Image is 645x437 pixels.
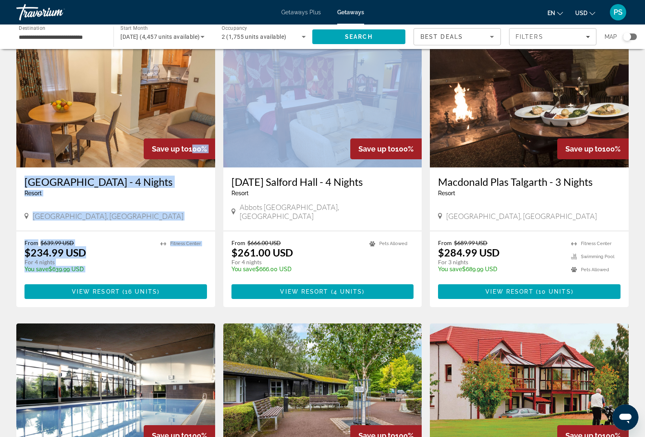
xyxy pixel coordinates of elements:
[575,7,595,19] button: Change currency
[152,145,189,153] span: Save up to
[24,266,49,272] span: You save
[231,259,362,266] p: For 4 nights
[438,266,563,272] p: $689.99 USD
[345,33,373,40] span: Search
[170,241,201,246] span: Fitness Center
[280,288,328,295] span: View Resort
[223,37,422,167] img: Karma Salford Hall - 4 Nights
[120,33,200,40] span: [DATE] (4,457 units available)
[581,267,609,272] span: Pets Allowed
[534,288,574,295] span: ( )
[231,246,293,259] p: $261.00 USD
[19,32,103,42] input: Select destination
[581,254,614,259] span: Swimming Pool
[24,246,86,259] p: $234.99 USD
[446,212,597,221] span: [GEOGRAPHIC_DATA], [GEOGRAPHIC_DATA]
[614,8,623,16] span: PS
[557,138,629,159] div: 100%
[337,9,364,16] a: Getaways
[312,29,405,44] button: Search
[231,190,249,196] span: Resort
[538,288,571,295] span: 10 units
[222,33,287,40] span: 2 (1,755 units available)
[565,145,602,153] span: Save up to
[438,246,500,259] p: $284.99 USD
[334,288,363,295] span: 4 units
[581,241,612,246] span: Fitness Center
[329,288,365,295] span: ( )
[438,266,462,272] span: You save
[485,288,534,295] span: View Resort
[120,25,148,31] span: Start Month
[438,259,563,266] p: For 3 nights
[19,25,45,31] span: Destination
[509,28,596,45] button: Filters
[24,239,38,246] span: From
[24,266,152,272] p: $639.99 USD
[72,288,120,295] span: View Resort
[420,32,494,42] mat-select: Sort by
[547,10,555,16] span: en
[358,145,395,153] span: Save up to
[24,284,207,299] button: View Resort(16 units)
[240,203,414,221] span: Abbots [GEOGRAPHIC_DATA], [GEOGRAPHIC_DATA]
[120,288,160,295] span: ( )
[24,176,207,188] a: [GEOGRAPHIC_DATA] - 4 Nights
[16,2,98,23] a: Travorium
[605,31,617,42] span: Map
[438,284,621,299] button: View Resort(10 units)
[125,288,157,295] span: 16 units
[281,9,321,16] a: Getaways Plus
[24,190,42,196] span: Resort
[420,33,463,40] span: Best Deals
[33,212,183,221] span: [GEOGRAPHIC_DATA], [GEOGRAPHIC_DATA]
[40,239,74,246] span: $639.99 USD
[379,241,407,246] span: Pets Allowed
[144,138,215,159] div: 100%
[231,266,362,272] p: $666.00 USD
[516,33,543,40] span: Filters
[350,138,422,159] div: 100%
[430,37,629,167] img: Macdonald Plas Talgarth - 3 Nights
[231,176,414,188] a: [DATE] Salford Hall - 4 Nights
[222,25,247,31] span: Occupancy
[438,190,455,196] span: Resort
[607,4,629,21] button: User Menu
[231,266,256,272] span: You save
[612,404,638,430] iframe: Button to launch messaging window
[231,284,414,299] button: View Resort(4 units)
[247,239,281,246] span: $666.00 USD
[24,259,152,266] p: For 4 nights
[16,37,215,167] img: Woodford Bridge Country Club - 4 Nights
[231,239,245,246] span: From
[454,239,487,246] span: $689.99 USD
[438,239,452,246] span: From
[575,10,587,16] span: USD
[438,176,621,188] a: Macdonald Plas Talgarth - 3 Nights
[547,7,563,19] button: Change language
